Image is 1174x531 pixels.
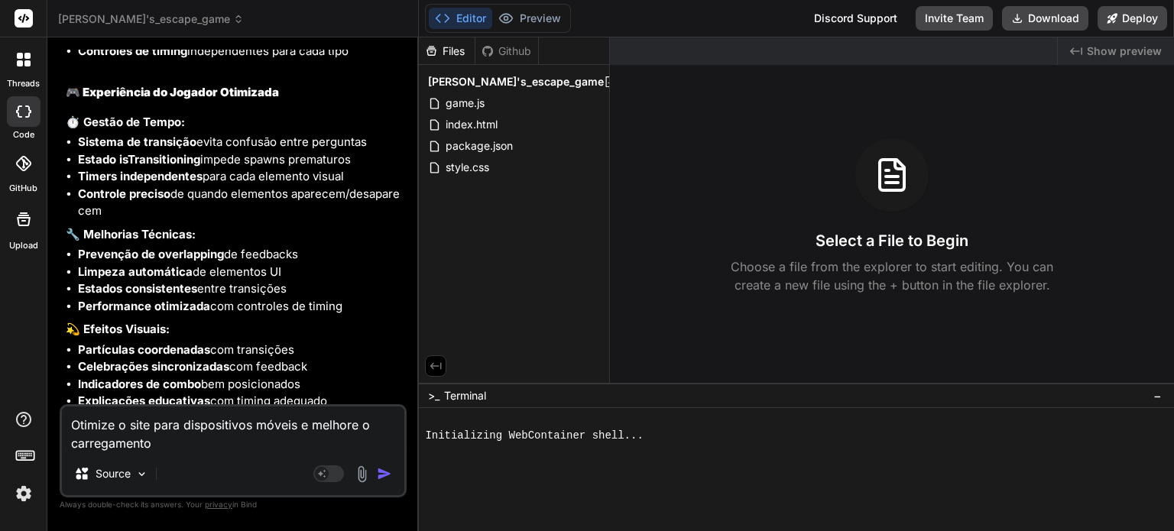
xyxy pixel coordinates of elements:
[805,6,906,31] div: Discord Support
[78,246,404,264] li: de feedbacks
[66,227,196,241] strong: 🔧 Melhorias Técnicas:
[429,8,492,29] button: Editor
[78,280,404,298] li: entre transições
[78,247,224,261] strong: Prevenção de overlapping
[78,281,197,296] strong: Estados consistentes
[66,85,279,99] strong: 🎮 Experiência do Jogador Otimizada
[444,115,499,134] span: index.html
[444,388,486,403] span: Terminal
[1098,6,1167,31] button: Deploy
[419,44,475,59] div: Files
[1002,6,1088,31] button: Download
[78,377,201,391] strong: Indicadores de combo
[96,466,131,481] p: Source
[428,388,439,403] span: >_
[13,128,34,141] label: code
[78,264,193,279] strong: Limpeza automática
[78,134,404,151] li: evita confusão entre perguntas
[425,429,643,443] span: Initializing WebContainer shell...
[444,158,491,176] span: style.css
[135,468,148,481] img: Pick Models
[11,481,37,507] img: settings
[353,465,371,483] img: attachment
[78,359,229,374] strong: Celebrações sincronizadas
[78,342,404,359] li: com transições
[78,342,210,357] strong: Partículas coordenadas
[816,230,968,251] h3: Select a File to Begin
[78,376,404,393] li: bem posicionados
[7,77,40,90] label: threads
[1150,384,1165,408] button: −
[1087,44,1162,59] span: Show preview
[492,8,567,29] button: Preview
[205,500,232,509] span: privacy
[66,115,185,129] strong: ⏱️ Gestão de Tempo:
[78,358,404,376] li: com feedback
[58,11,244,27] span: [PERSON_NAME]'s_escape_game
[62,406,404,452] textarea: Otimize o site para dispositivos móveis e melhore o carregamento
[78,264,404,281] li: de elementos UI
[78,134,196,149] strong: Sistema de transição
[60,497,407,512] p: Always double-check its answers. Your in Bind
[916,6,993,31] button: Invite Team
[78,393,210,408] strong: Explicações educativas
[444,137,514,155] span: package.json
[721,257,1063,294] p: Choose a file from the explorer to start editing. You can create a new file using the + button in...
[428,74,604,89] span: [PERSON_NAME]'s_escape_game
[377,466,392,481] img: icon
[9,239,38,252] label: Upload
[78,43,404,60] li: independentes para cada tipo
[78,186,170,201] strong: Controle preciso
[78,151,404,169] li: impede spawns prematuros
[78,298,404,316] li: com controles de timing
[78,168,404,186] li: para cada elemento visual
[78,152,200,167] strong: Estado isTransitioning
[78,299,210,313] strong: Performance otimizada
[78,186,404,220] li: de quando elementos aparecem/desaparecem
[444,94,486,112] span: game.js
[78,169,203,183] strong: Timers independentes
[78,44,187,58] strong: Controles de timing
[1153,388,1162,403] span: −
[475,44,538,59] div: Github
[78,393,404,410] li: com timing adequado
[66,322,170,336] strong: 💫 Efeitos Visuais:
[9,182,37,195] label: GitHub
